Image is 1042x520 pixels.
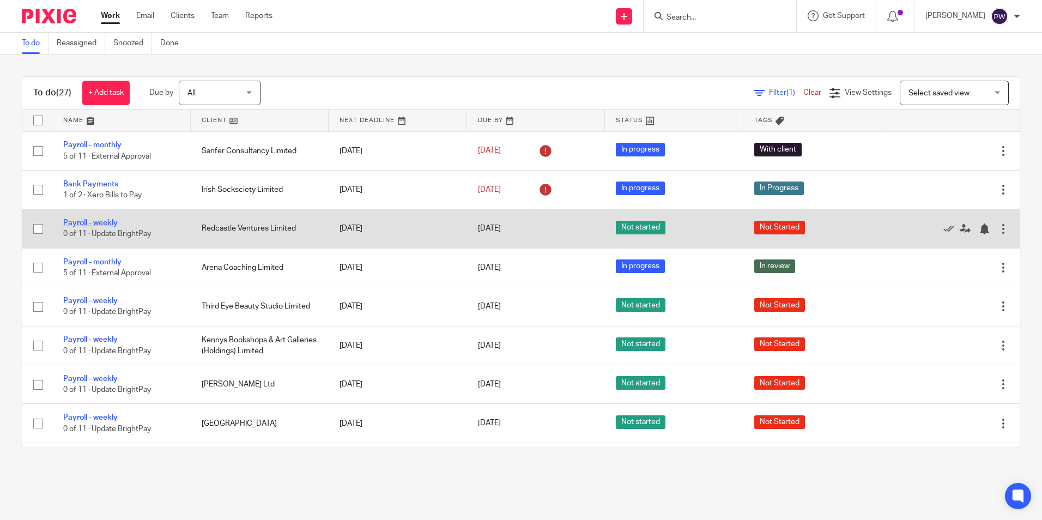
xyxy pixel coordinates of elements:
[63,347,151,355] span: 0 of 11 · Update BrightPay
[63,219,118,227] a: Payroll - weekly
[191,170,329,209] td: Irish Socksciety Limited
[754,415,805,429] span: Not Started
[63,375,118,383] a: Payroll - weekly
[991,8,1008,25] img: svg%3E
[329,404,467,443] td: [DATE]
[478,342,501,349] span: [DATE]
[63,297,118,305] a: Payroll - weekly
[245,10,272,21] a: Reports
[63,180,118,188] a: Bank Payments
[63,258,122,266] a: Payroll - monthly
[63,269,151,277] span: 5 of 11 · External Approval
[82,81,130,105] a: + Add task
[63,191,142,199] span: 1 of 2 · Xero Bills to Pay
[191,365,329,404] td: [PERSON_NAME] Ltd
[63,425,151,433] span: 0 of 11 · Update BrightPay
[616,221,665,234] span: Not started
[329,443,467,481] td: [DATE]
[925,10,985,21] p: [PERSON_NAME]
[57,33,105,54] a: Reassigned
[823,12,865,20] span: Get Support
[616,182,665,195] span: In progress
[478,264,501,271] span: [DATE]
[187,89,196,97] span: All
[478,225,501,232] span: [DATE]
[665,13,764,23] input: Search
[191,404,329,443] td: [GEOGRAPHIC_DATA]
[191,326,329,365] td: Kennys Bookshops & Art Galleries (Holdings) Limited
[191,131,329,170] td: Sanfer Consultancy Limited
[160,33,187,54] a: Done
[943,223,960,234] a: Mark as done
[908,89,970,97] span: Select saved view
[63,153,151,160] span: 5 of 11 · External Approval
[616,259,665,273] span: In progress
[22,33,49,54] a: To do
[191,443,329,481] td: [PERSON_NAME]
[329,170,467,209] td: [DATE]
[211,10,229,21] a: Team
[754,337,805,351] span: Not Started
[171,10,195,21] a: Clients
[754,221,805,234] span: Not Started
[769,89,803,96] span: Filter
[22,9,76,23] img: Pixie
[63,386,151,394] span: 0 of 11 · Update BrightPay
[754,117,773,123] span: Tags
[56,88,71,97] span: (27)
[113,33,152,54] a: Snoozed
[786,89,795,96] span: (1)
[329,131,467,170] td: [DATE]
[149,87,173,98] p: Due by
[191,209,329,248] td: Redcastle Ventures Limited
[616,337,665,351] span: Not started
[754,259,795,273] span: In review
[754,182,804,195] span: In Progress
[329,209,467,248] td: [DATE]
[478,186,501,194] span: [DATE]
[329,326,467,365] td: [DATE]
[329,287,467,326] td: [DATE]
[754,376,805,390] span: Not Started
[478,380,501,388] span: [DATE]
[478,303,501,310] span: [DATE]
[754,298,805,312] span: Not Started
[191,287,329,326] td: Third Eye Beauty Studio Limited
[803,89,821,96] a: Clear
[63,414,118,421] a: Payroll - weekly
[63,141,122,149] a: Payroll - monthly
[63,309,151,316] span: 0 of 11 · Update BrightPay
[63,231,151,238] span: 0 of 11 · Update BrightPay
[616,415,665,429] span: Not started
[191,248,329,287] td: Arena Coaching Limited
[478,420,501,427] span: [DATE]
[616,143,665,156] span: In progress
[754,143,802,156] span: With client
[845,89,892,96] span: View Settings
[101,10,120,21] a: Work
[63,336,118,343] a: Payroll - weekly
[616,376,665,390] span: Not started
[329,365,467,404] td: [DATE]
[33,87,71,99] h1: To do
[478,147,501,155] span: [DATE]
[329,248,467,287] td: [DATE]
[616,298,665,312] span: Not started
[136,10,154,21] a: Email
